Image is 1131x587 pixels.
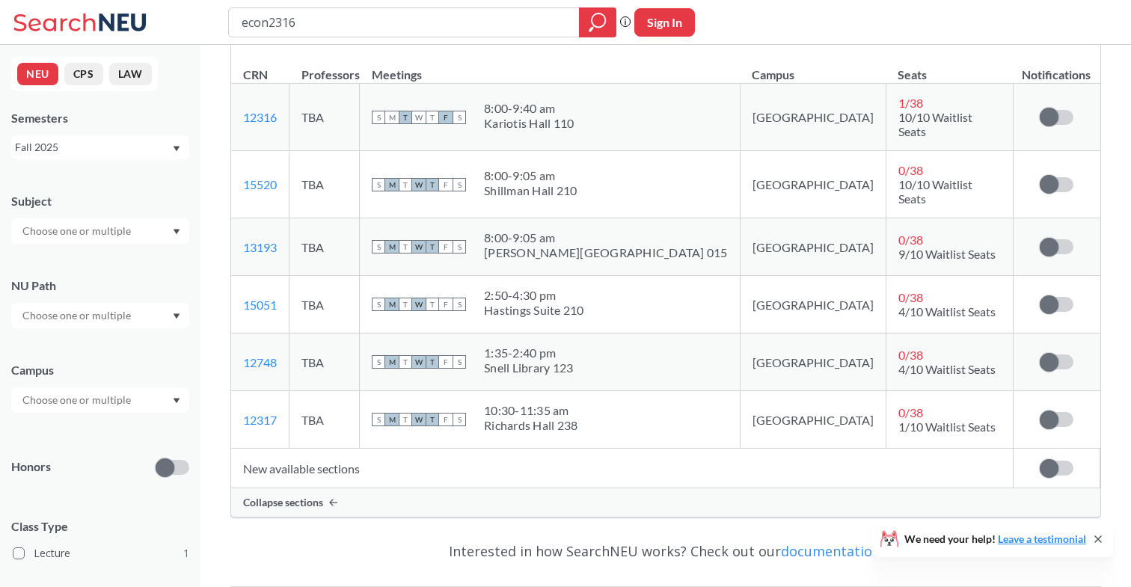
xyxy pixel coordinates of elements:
div: Interested in how SearchNEU works? Check out our [230,529,1101,573]
span: 0 / 38 [898,290,923,304]
div: Campus [11,362,189,378]
span: M [385,413,399,426]
span: T [426,111,439,124]
div: Collapse sections [231,488,1100,517]
span: T [399,298,412,311]
span: W [412,178,426,191]
a: 12317 [243,413,277,427]
span: S [372,298,385,311]
th: Professors [289,52,360,84]
svg: Dropdown arrow [173,313,180,319]
div: Subject [11,193,189,209]
td: [GEOGRAPHIC_DATA] [740,84,886,151]
span: T [426,413,439,426]
span: 1 / 38 [898,96,923,110]
p: Honors [11,458,51,476]
button: Sign In [634,8,695,37]
span: S [372,178,385,191]
button: NEU [17,63,58,85]
span: S [453,178,466,191]
td: [GEOGRAPHIC_DATA] [740,218,886,276]
div: Shillman Hall 210 [484,183,577,198]
th: Seats [886,52,1013,84]
span: S [372,111,385,124]
span: F [439,178,453,191]
span: S [453,413,466,426]
a: documentation! [781,542,883,560]
span: F [439,355,453,369]
span: W [412,413,426,426]
svg: Dropdown arrow [173,229,180,235]
span: Class Type [11,518,189,535]
span: We need your help! [904,534,1086,544]
span: W [412,111,426,124]
span: Collapse sections [243,496,323,509]
span: 0 / 38 [898,163,923,177]
td: [GEOGRAPHIC_DATA] [740,334,886,391]
div: 10:30 - 11:35 am [484,403,577,418]
div: NU Path [11,277,189,294]
div: Dropdown arrow [11,387,189,413]
a: 13193 [243,240,277,254]
span: F [439,413,453,426]
span: 9/10 Waitlist Seats [898,247,996,261]
span: T [426,355,439,369]
span: T [426,240,439,253]
span: S [453,240,466,253]
div: Dropdown arrow [11,218,189,244]
div: Fall 2025Dropdown arrow [11,135,189,159]
td: TBA [289,84,360,151]
span: M [385,240,399,253]
td: [GEOGRAPHIC_DATA] [740,391,886,449]
div: 1:35 - 2:40 pm [484,345,573,360]
span: F [439,240,453,253]
span: 1/10 Waitlist Seats [898,419,996,434]
td: TBA [289,391,360,449]
th: Meetings [360,52,741,84]
span: 0 / 38 [898,348,923,362]
div: 8:00 - 9:40 am [484,101,574,116]
input: Class, professor, course number, "phrase" [240,10,568,35]
div: Fall 2025 [15,139,171,156]
span: 0 / 38 [898,405,923,419]
td: TBA [289,276,360,334]
span: M [385,111,399,124]
th: Notifications [1013,52,1100,84]
span: F [439,298,453,311]
span: W [412,298,426,311]
span: S [372,355,385,369]
svg: Dropdown arrow [173,398,180,404]
div: 8:00 - 9:05 am [484,168,577,183]
th: Campus [740,52,886,84]
td: [GEOGRAPHIC_DATA] [740,276,886,334]
span: T [399,240,412,253]
div: 8:00 - 9:05 am [484,230,728,245]
td: TBA [289,334,360,391]
span: W [412,240,426,253]
div: Snell Library 123 [484,360,573,375]
span: T [399,178,412,191]
a: 15520 [243,177,277,191]
a: 15051 [243,298,277,312]
span: S [372,240,385,253]
div: 2:50 - 4:30 pm [484,288,584,303]
div: [PERSON_NAME][GEOGRAPHIC_DATA] 015 [484,245,728,260]
span: T [399,355,412,369]
div: Dropdown arrow [11,303,189,328]
span: S [453,355,466,369]
span: 4/10 Waitlist Seats [898,304,996,319]
span: M [385,355,399,369]
span: T [399,111,412,124]
span: 10/10 Waitlist Seats [898,177,972,206]
div: Hastings Suite 210 [484,303,584,318]
td: TBA [289,218,360,276]
svg: magnifying glass [589,12,607,33]
div: magnifying glass [579,7,616,37]
span: T [426,298,439,311]
label: Lecture [13,544,189,563]
span: 0 / 38 [898,233,923,247]
span: W [412,355,426,369]
span: S [372,413,385,426]
td: New available sections [231,449,1013,488]
input: Choose one or multiple [15,391,141,409]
